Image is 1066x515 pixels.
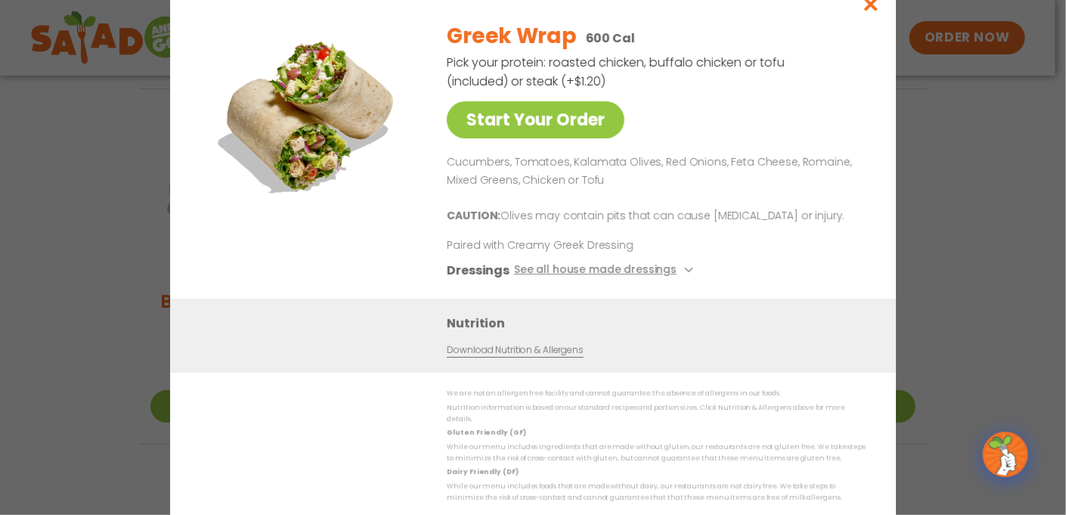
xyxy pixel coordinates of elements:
[447,237,727,253] p: Paired with Creamy Greek Dressing
[447,428,525,437] strong: Gluten Friendly (GF)
[447,261,510,280] h3: Dressings
[447,480,866,504] p: While our menu includes foods that are made without dairy, our restaurants are not dairy free. We...
[447,402,866,426] p: Nutrition information is based on our standard recipes and portion sizes. Click Nutrition & Aller...
[447,343,583,358] a: Download Nutrition & Allergens
[447,20,576,52] h2: Greek Wrap
[447,442,866,465] p: While our menu includes ingredients that are made without gluten, our restaurants are not gluten ...
[447,208,500,223] b: CAUTION:
[586,29,635,48] p: 600 Cal
[447,154,860,190] p: Cucumbers, Tomatoes, Kalamata Olives, Red Onions, Feta Cheese, Romaine, Mixed Greens, Chicken or ...
[447,467,518,476] strong: Dairy Friendly (DF)
[447,314,873,333] h3: Nutrition
[447,101,624,138] a: Start Your Order
[447,53,787,91] p: Pick your protein: roasted chicken, buffalo chicken or tofu (included) or steak (+$1.20)
[204,9,416,221] img: Featured product photo for Greek Wrap
[447,207,860,225] p: Olives may contain pits that can cause [MEDICAL_DATA] or injury.
[984,433,1027,476] img: wpChatIcon
[447,388,866,399] p: We are not an allergen free facility and cannot guarantee the absence of allergens in our foods.
[514,261,698,280] button: See all house made dressings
